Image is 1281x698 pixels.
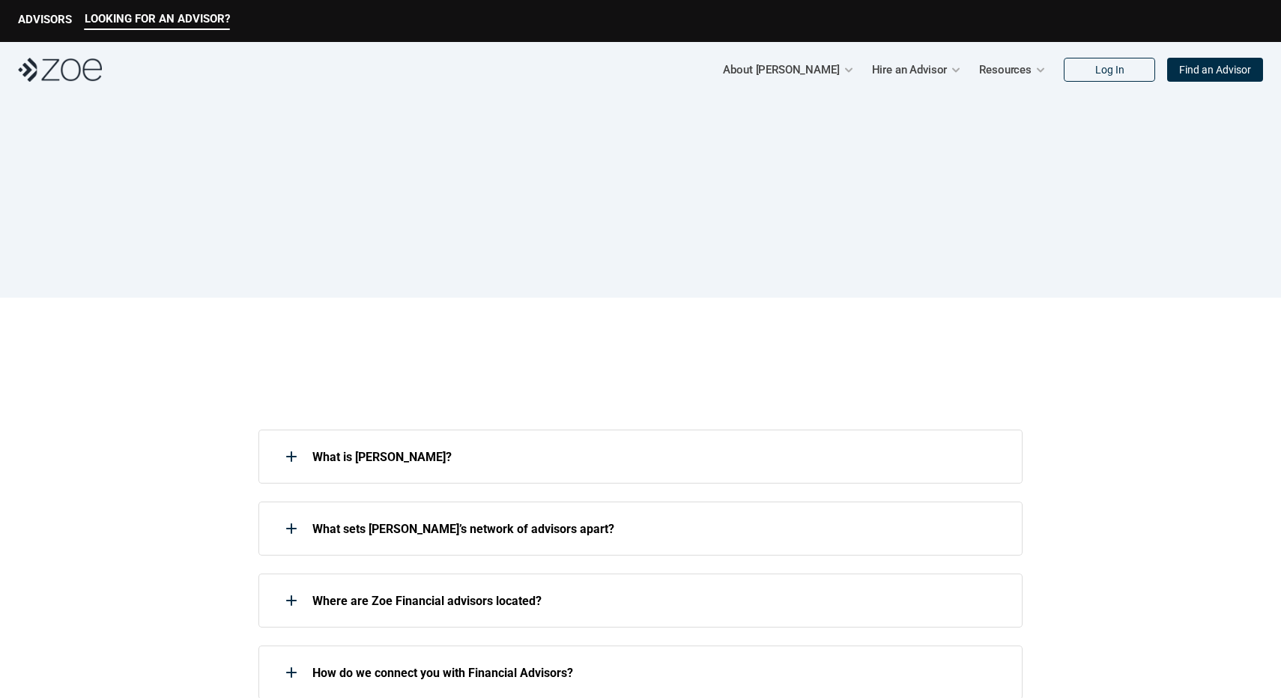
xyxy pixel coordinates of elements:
p: Find an Advisor [1179,64,1251,76]
p: ADVISORS [18,13,72,26]
a: Log In [1064,58,1155,82]
h1: Frequently Asked Questions [402,172,879,223]
p: What is [PERSON_NAME]? [312,450,1003,464]
p: Log In [1095,64,1124,76]
p: LOOKING FOR AN ADVISOR? [85,12,230,25]
p: Resources [979,58,1032,81]
h1: About [PERSON_NAME] [258,370,537,406]
p: What sets [PERSON_NAME]’s network of advisors apart? [312,522,1003,536]
p: About [PERSON_NAME] [723,58,839,81]
p: How do we connect you with Financial Advisors? [312,666,1003,680]
a: Find an Advisor [1167,58,1263,82]
p: Hire an Advisor [872,58,948,81]
p: Where are Zoe Financial advisors located? [312,594,1003,608]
